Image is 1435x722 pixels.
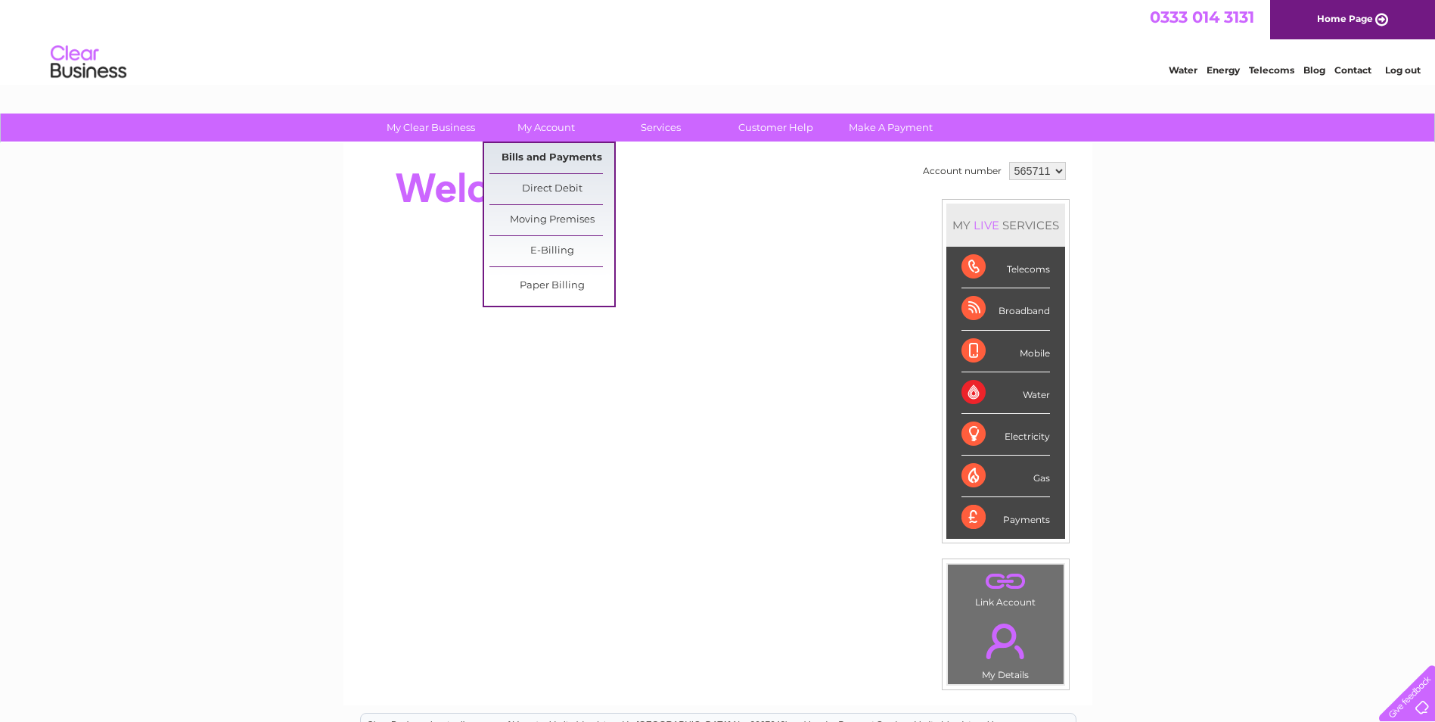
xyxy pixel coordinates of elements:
[947,611,1064,685] td: My Details
[1150,8,1254,26] a: 0333 014 3131
[1249,64,1294,76] a: Telecoms
[946,204,1065,247] div: MY SERVICES
[598,114,723,142] a: Services
[1334,64,1371,76] a: Contact
[489,236,614,266] a: E-Billing
[961,372,1050,414] div: Water
[828,114,953,142] a: Make A Payment
[971,218,1002,232] div: LIVE
[919,158,1005,184] td: Account number
[368,114,493,142] a: My Clear Business
[961,247,1050,288] div: Telecoms
[713,114,838,142] a: Customer Help
[952,615,1060,668] a: .
[1169,64,1197,76] a: Water
[489,143,614,173] a: Bills and Payments
[952,568,1060,595] a: .
[50,39,127,86] img: logo.png
[1385,64,1421,76] a: Log out
[1303,64,1325,76] a: Blog
[947,564,1064,612] td: Link Account
[483,114,608,142] a: My Account
[361,8,1076,73] div: Clear Business is a trading name of Verastar Limited (registered in [GEOGRAPHIC_DATA] No. 3667643...
[961,288,1050,330] div: Broadband
[489,205,614,235] a: Moving Premises
[1207,64,1240,76] a: Energy
[961,331,1050,372] div: Mobile
[961,456,1050,497] div: Gas
[961,414,1050,456] div: Electricity
[489,271,614,301] a: Paper Billing
[489,174,614,204] a: Direct Debit
[961,497,1050,538] div: Payments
